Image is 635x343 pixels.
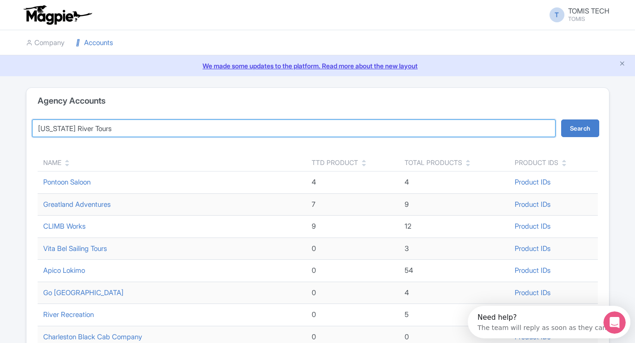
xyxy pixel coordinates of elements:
div: v 4.0.25 [26,15,46,22]
iframe: Intercom live chat discovery launcher [468,306,630,338]
img: tab_keywords_by_traffic_grey.svg [92,54,100,61]
td: 0 [306,237,399,260]
a: We made some updates to the platform. Read more about the new layout [6,61,629,71]
td: 7 [306,193,399,216]
a: Company [26,30,65,56]
div: TTD Product [312,158,358,167]
td: 3 [399,237,509,260]
a: Charleston Black Cab Company [43,332,142,341]
button: Close announcement [619,60,626,68]
a: Greatland Adventures [43,200,111,209]
a: Product IDs [515,288,550,297]
a: Apico Lokimo [43,266,85,275]
a: Pontoon Saloon [43,178,91,186]
div: Keywords by Traffic [103,55,157,61]
a: Product IDs [515,178,550,186]
a: Product IDs [515,222,550,231]
a: Product IDs [515,266,550,275]
a: River Recreation [43,310,94,319]
a: T TOMIS TECH TOMIS [544,7,609,22]
h4: Agency Accounts [38,96,105,106]
img: tab_domain_overview_orange.svg [25,54,33,61]
iframe: Intercom live chat [603,311,626,334]
td: 9 [306,216,399,238]
a: Product IDs [515,244,550,253]
div: Domain Overview [35,55,83,61]
td: 4 [306,171,399,194]
a: Go [GEOGRAPHIC_DATA] [43,288,124,297]
td: 0 [306,304,399,326]
img: logo-ab69f6fb50320c5b225c76a69d11143b.png [21,5,93,25]
td: 9 [399,193,509,216]
span: TOMIS TECH [568,7,609,15]
td: 12 [399,216,509,238]
a: Product IDs [515,200,550,209]
span: T [550,7,564,22]
td: 4 [399,171,509,194]
img: logo_orange.svg [15,15,22,22]
a: Vita Bel Sailing Tours [43,244,107,253]
div: Name [43,158,61,167]
div: Product IDs [515,158,558,167]
a: CLIMB Works [43,222,85,231]
div: Domain: [DOMAIN_NAME] [24,24,102,32]
input: Search... [32,119,556,137]
td: 5 [399,304,509,326]
div: Need help? [10,8,139,15]
small: TOMIS [568,16,609,22]
td: 4 [399,282,509,304]
td: 0 [306,260,399,282]
td: 0 [306,282,399,304]
div: Total Products [405,158,462,167]
a: Accounts [76,30,113,56]
img: website_grey.svg [15,24,22,32]
div: The team will reply as soon as they can [10,15,139,25]
div: Open Intercom Messenger [4,4,166,29]
button: Search [561,119,599,137]
a: Product IDs [515,332,550,341]
td: 54 [399,260,509,282]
